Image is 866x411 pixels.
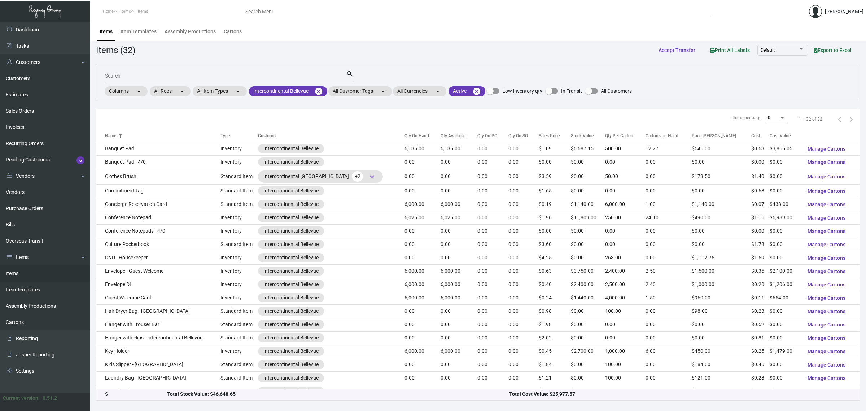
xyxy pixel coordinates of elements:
[808,335,845,341] span: Manage Cartons
[571,184,605,198] td: $0.00
[477,264,508,278] td: 0.00
[751,133,760,139] div: Cost
[220,184,258,198] td: Standard Item
[601,87,632,95] span: All Customers
[263,200,319,208] div: Intercontinental Bellevue
[477,155,508,169] td: 0.00
[220,224,258,238] td: Inventory
[477,291,508,304] td: 0.00
[571,251,605,264] td: $0.00
[825,8,863,16] div: [PERSON_NAME]
[704,43,756,57] button: Print All Labels
[441,133,465,139] div: Qty Available
[802,332,851,345] button: Manage Cartons
[220,238,258,251] td: Standard Item
[508,238,539,251] td: 0.00
[508,133,528,139] div: Qty On SO
[802,372,851,385] button: Manage Cartons
[220,304,258,318] td: Standard Item
[352,171,363,182] span: +2
[751,224,770,238] td: $0.00
[808,202,845,207] span: Manage Cartons
[571,142,605,155] td: $6,687.15
[646,291,692,304] td: 1.50
[646,142,692,155] td: 12.27
[477,211,508,224] td: 0.00
[539,224,571,238] td: $0.00
[96,184,220,198] td: Commitment Tag
[605,133,646,139] div: Qty Per Carton
[802,385,851,398] button: Manage Cartons
[105,133,220,139] div: Name
[441,184,477,198] td: 0.00
[808,215,845,221] span: Manage Cartons
[571,224,605,238] td: $0.00
[263,158,319,166] div: Intercontinental Bellevue
[96,251,220,264] td: DND - Housekeeper
[751,155,770,169] td: $0.00
[96,155,220,169] td: Banquet Pad - 4/0
[379,87,388,96] mat-icon: arrow_drop_down
[751,304,770,318] td: $0.23
[96,238,220,251] td: Culture Pocketbook
[328,86,392,96] mat-chip: All Customer Tags
[808,268,845,274] span: Manage Cartons
[751,133,770,139] div: Cost
[193,86,247,96] mat-chip: All Item Types
[539,238,571,251] td: $3.60
[404,238,441,251] td: 0.00
[539,318,571,331] td: $1.98
[808,159,845,165] span: Manage Cartons
[802,238,851,251] button: Manage Cartons
[539,155,571,169] td: $0.00
[263,294,319,302] div: Intercontinental Bellevue
[404,251,441,264] td: 0.00
[761,48,775,53] span: Default
[477,251,508,264] td: 0.00
[404,198,441,211] td: 6,000.00
[692,211,751,224] td: $490.00
[802,170,851,183] button: Manage Cartons
[692,278,751,291] td: $1,000.00
[770,142,802,155] td: $3,865.05
[404,133,429,139] div: Qty On Hand
[571,291,605,304] td: $1,440.00
[220,142,258,155] td: Inventory
[441,169,477,184] td: 0.00
[121,28,157,35] div: Item Templates
[441,291,477,304] td: 6,000.00
[441,304,477,318] td: 0.00
[249,86,327,96] mat-chip: Intercontinental Bellevue
[508,211,539,224] td: 0.00
[508,198,539,211] td: 0.00
[751,278,770,291] td: $0.20
[692,238,751,251] td: $0.00
[477,133,508,139] div: Qty On PO
[220,211,258,224] td: Inventory
[646,133,678,139] div: Cartons on Hand
[508,278,539,291] td: 0.00
[605,198,646,211] td: 6,000.00
[441,224,477,238] td: 0.00
[770,211,802,224] td: $6,989.00
[605,224,646,238] td: 0.00
[96,211,220,224] td: Conference Notepad
[433,87,442,96] mat-icon: arrow_drop_down
[441,238,477,251] td: 0.00
[539,211,571,224] td: $1.96
[96,169,220,184] td: Clothes Brush
[571,155,605,169] td: $0.00
[770,224,802,238] td: $0.00
[770,169,802,184] td: $0.00
[692,291,751,304] td: $960.00
[802,225,851,238] button: Manage Cartons
[808,295,845,301] span: Manage Cartons
[770,133,791,139] div: Cost Value
[508,224,539,238] td: 0.00
[765,115,770,120] span: 50
[220,133,230,139] div: Type
[508,155,539,169] td: 0.00
[605,291,646,304] td: 4,000.00
[808,362,845,368] span: Manage Cartons
[477,142,508,155] td: 0.00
